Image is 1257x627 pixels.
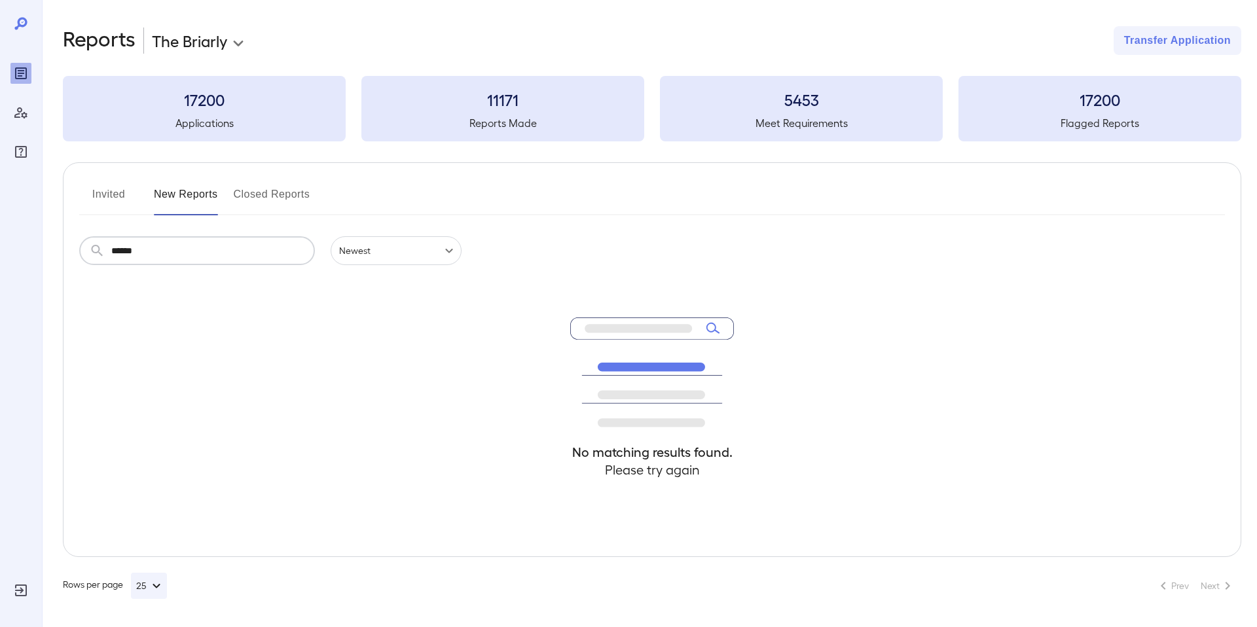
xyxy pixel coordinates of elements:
div: Newest [331,236,462,265]
button: Invited [79,184,138,215]
h4: No matching results found. [570,443,734,461]
button: Closed Reports [234,184,310,215]
nav: pagination navigation [1150,575,1241,596]
div: FAQ [10,141,31,162]
h5: Flagged Reports [958,115,1241,131]
div: Reports [10,63,31,84]
h3: 17200 [958,89,1241,110]
h3: 17200 [63,89,346,110]
button: Transfer Application [1114,26,1241,55]
div: Rows per page [63,573,167,599]
p: The Briarly [152,30,227,51]
h2: Reports [63,26,136,55]
button: 25 [131,573,167,599]
h3: 5453 [660,89,943,110]
h5: Meet Requirements [660,115,943,131]
h5: Reports Made [361,115,644,131]
h4: Please try again [570,461,734,478]
summary: 17200Applications11171Reports Made5453Meet Requirements17200Flagged Reports [63,76,1241,141]
div: Log Out [10,580,31,601]
h3: 11171 [361,89,644,110]
h5: Applications [63,115,346,131]
button: New Reports [154,184,218,215]
div: Manage Users [10,102,31,123]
